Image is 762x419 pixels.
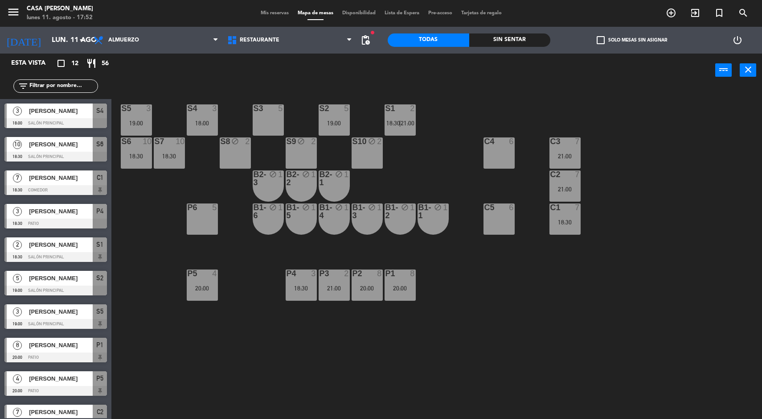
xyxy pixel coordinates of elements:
div: 8 [377,270,382,278]
i: add_circle_outline [666,8,676,18]
span: 2 [13,241,22,249]
button: power_input [715,63,732,77]
div: lunes 11. agosto - 17:52 [27,13,93,22]
div: Todas [388,33,469,47]
span: P1 [96,340,103,350]
i: exit_to_app [690,8,701,18]
span: Pre-acceso [424,11,457,16]
div: 18:00 [187,120,218,126]
span: Lista de Espera [380,11,424,16]
button: close [740,63,756,77]
span: S1 [96,239,103,250]
span: 3 [13,107,22,116]
span: Restaurante [240,37,279,43]
i: block [297,137,305,145]
div: 2 [245,137,250,145]
div: 1 [410,203,415,212]
span: S6 [96,139,103,149]
div: 19:00 [319,120,350,126]
div: 21:00 [549,186,581,192]
div: 6 [509,137,514,145]
span: S4 [96,105,103,116]
div: 1 [278,203,283,212]
span: [PERSON_NAME] [29,140,93,149]
i: block [368,203,376,211]
span: 8 [13,341,22,350]
span: [PERSON_NAME] [29,173,93,183]
div: 7 [575,203,580,212]
i: close [743,64,754,75]
div: 1 [278,170,283,178]
i: block [302,203,310,211]
div: 18:30 [154,153,185,159]
span: 4 [13,374,22,383]
span: check_box_outline_blank [597,36,605,44]
button: menu [7,5,20,22]
div: C3 [550,137,551,145]
div: Sin sentar [469,33,551,47]
span: [PERSON_NAME] [29,307,93,316]
span: 3 [13,307,22,316]
i: block [368,137,376,145]
i: block [401,203,409,211]
i: turned_in_not [714,8,725,18]
span: [PERSON_NAME] [29,207,93,216]
div: 2 [410,104,415,112]
div: 5 [344,104,349,112]
span: P4 [96,206,103,216]
div: C2 [550,170,551,178]
div: 2 [377,137,382,145]
div: C1 [550,203,551,212]
div: 1 [377,203,382,212]
div: Casa [PERSON_NAME] [27,4,93,13]
i: block [231,137,239,145]
div: 21:00 [319,285,350,291]
span: fiber_manual_record [370,30,375,35]
div: 8 [410,270,415,278]
span: 7 [13,408,22,417]
div: 1 [311,203,316,212]
i: block [302,170,310,178]
i: filter_list [18,81,29,91]
div: 1 [443,203,448,212]
div: 10 [143,137,152,145]
div: 10 [176,137,184,145]
i: power_input [718,64,729,75]
span: C1 [97,172,103,183]
div: 5 [278,104,283,112]
span: [PERSON_NAME] [29,106,93,116]
span: 12 [71,58,78,69]
span: 7 [13,174,22,183]
span: Mis reservas [256,11,293,16]
span: Mapa de mesas [293,11,338,16]
div: 7 [575,170,580,178]
input: Filtrar por nombre... [29,81,98,91]
i: block [269,203,277,211]
i: arrow_drop_down [76,35,87,46]
div: 3 [311,270,316,278]
div: 2 [311,137,316,145]
div: 18:30 [286,285,317,291]
i: power_settings_new [732,35,743,46]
